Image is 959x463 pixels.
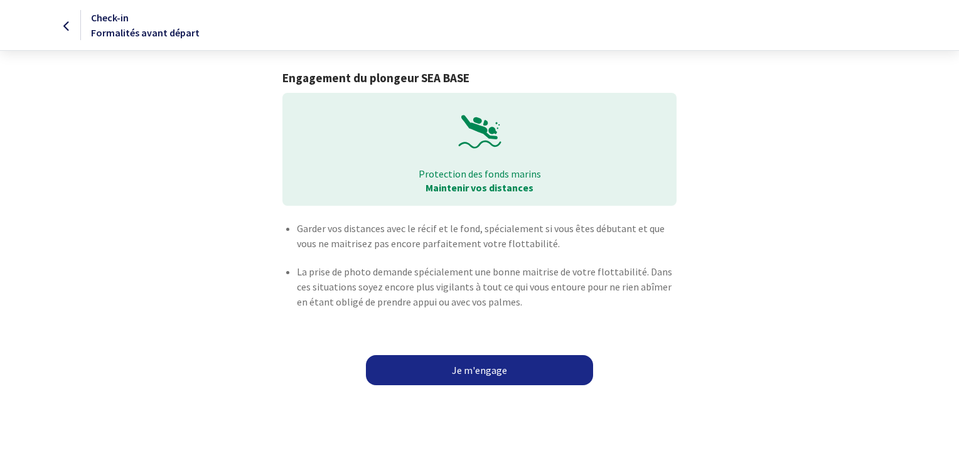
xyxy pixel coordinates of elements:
[291,167,667,181] p: Protection des fonds marins
[91,11,200,39] span: Check-in Formalités avant départ
[366,355,593,385] a: Je m'engage
[282,71,676,85] h1: Engagement du plongeur SEA BASE
[426,181,533,194] strong: Maintenir vos distances
[297,264,676,309] p: La prise de photo demande spécialement une bonne maitrise de votre flottabilité. Dans ces situati...
[297,221,676,251] p: Garder vos distances avec le récif et le fond, spécialement si vous êtes débutant et que vous ne ...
